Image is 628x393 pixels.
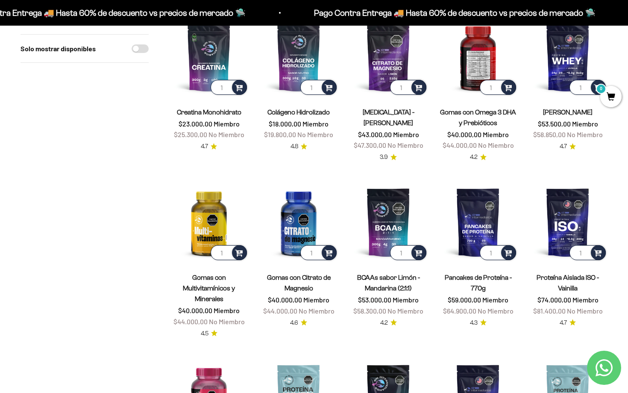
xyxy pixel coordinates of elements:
span: 4.8 [291,142,298,151]
label: Solo mostrar disponibles [21,43,96,54]
span: $81.400,00 [533,307,566,315]
span: Miembro [214,306,240,314]
mark: 0 [596,84,606,94]
span: 4.6 [290,318,298,328]
a: 0 [600,93,622,102]
a: 4.74.7 de 5.0 estrellas [560,142,576,151]
span: $44.000,00 [173,317,208,326]
a: 4.74.7 de 5.0 estrellas [201,142,217,151]
span: $74.000,00 [537,296,571,304]
a: 4.24.2 de 5.0 estrellas [380,318,397,328]
span: 4.7 [201,142,208,151]
span: No Miembro [567,307,603,315]
img: Gomas con Omega 3 DHA y Prebióticos [438,17,518,97]
span: 4.7 [560,142,567,151]
span: $43.000,00 [358,130,392,138]
a: 4.74.7 de 5.0 estrellas [560,318,576,328]
a: Creatina Monohidrato [177,109,241,116]
a: [PERSON_NAME] [543,109,593,116]
span: Miembro [302,120,329,128]
a: BCAAs sabor Limón - Mandarina (2:1:1) [357,274,420,292]
span: No Miembro [478,307,514,315]
span: $44.000,00 [443,141,477,149]
a: 4.84.8 de 5.0 estrellas [291,142,307,151]
span: $25.300,00 [174,130,207,138]
span: Miembro [572,120,598,128]
a: 4.54.5 de 5.0 estrellas [201,329,217,338]
span: $40.000,00 [268,296,302,304]
span: 4.3 [470,318,478,328]
span: No Miembro [478,141,514,149]
a: Proteína Aislada ISO - Vainilla [537,274,599,292]
span: $58.300,00 [353,307,386,315]
a: [MEDICAL_DATA] - [PERSON_NAME] [363,109,414,126]
span: No Miembro [297,130,333,138]
span: 4.5 [201,329,208,338]
span: No Miembro [387,141,423,149]
span: No Miembro [387,307,423,315]
span: Miembro [214,120,240,128]
span: $53.000,00 [358,296,391,304]
span: $64.900,00 [443,307,476,315]
a: Gomas con Citrato de Magnesio [267,274,331,292]
span: No Miembro [208,130,244,138]
a: Pancakes de Proteína - 770g [445,274,512,292]
span: 4.7 [560,318,567,328]
a: Gomas con Omega 3 DHA y Prebióticos [440,109,516,126]
span: $53.500,00 [538,120,571,128]
span: $59.000,00 [448,296,481,304]
span: $40.000,00 [447,130,481,138]
a: 4.24.2 de 5.0 estrellas [470,153,487,162]
span: Miembro [393,130,419,138]
span: Miembro [393,296,419,304]
span: $44.000,00 [263,307,297,315]
span: $58.850,00 [533,130,566,138]
span: $23.000,00 [179,120,212,128]
span: No Miembro [299,307,335,315]
span: $19.800,00 [264,130,296,138]
a: 4.64.6 de 5.0 estrellas [290,318,307,328]
span: No Miembro [567,130,603,138]
span: Miembro [483,130,509,138]
a: 4.34.3 de 5.0 estrellas [470,318,487,328]
span: 3.9 [380,153,388,162]
span: Miembro [482,296,508,304]
span: 4.2 [470,153,478,162]
p: Pago Contra Entrega 🚚 Hasta 60% de descuento vs precios de mercado 🛸 [314,6,595,20]
span: Miembro [572,296,599,304]
span: $18.000,00 [269,120,301,128]
a: Gomas con Multivitamínicos y Minerales [183,274,235,302]
a: Colágeno Hidrolizado [267,109,330,116]
span: $47.300,00 [354,141,386,149]
span: 4.2 [380,318,388,328]
a: 3.93.9 de 5.0 estrellas [380,153,397,162]
span: Miembro [303,296,329,304]
span: No Miembro [209,317,245,326]
span: $40.000,00 [178,306,212,314]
